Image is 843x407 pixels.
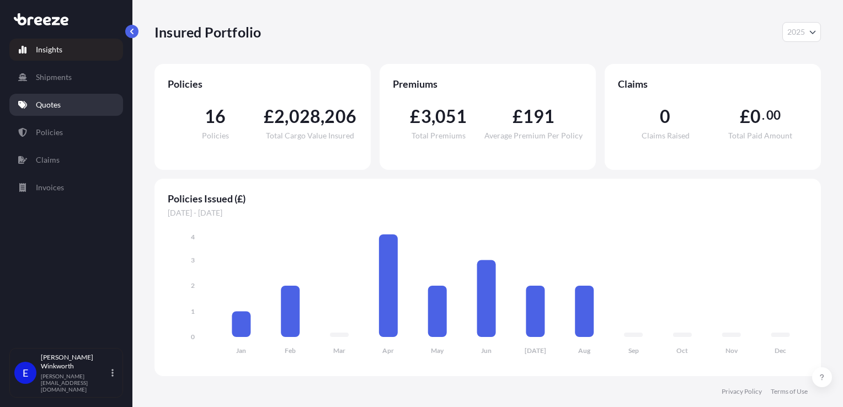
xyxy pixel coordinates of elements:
[36,182,64,193] p: Invoices
[435,108,467,125] span: 051
[766,111,781,120] span: 00
[676,346,688,355] tspan: Oct
[9,176,123,199] a: Invoices
[513,108,523,125] span: £
[9,149,123,171] a: Claims
[525,346,546,355] tspan: [DATE]
[782,22,821,42] button: Year Selector
[393,77,583,90] span: Premiums
[775,346,786,355] tspan: Dec
[324,108,356,125] span: 206
[421,108,431,125] span: 3
[412,132,466,140] span: Total Premiums
[431,108,435,125] span: ,
[202,132,229,140] span: Policies
[285,108,289,125] span: ,
[9,66,123,88] a: Shipments
[36,72,72,83] p: Shipments
[9,121,123,143] a: Policies
[41,353,109,371] p: [PERSON_NAME] Winkworth
[750,108,761,125] span: 0
[481,346,492,355] tspan: Jun
[191,281,195,290] tspan: 2
[191,307,195,315] tspan: 1
[191,256,195,264] tspan: 3
[618,77,808,90] span: Claims
[274,108,285,125] span: 2
[321,108,324,125] span: ,
[9,39,123,61] a: Insights
[642,132,690,140] span: Claims Raised
[722,387,762,396] a: Privacy Policy
[191,233,195,241] tspan: 4
[168,207,808,218] span: [DATE] - [DATE]
[289,108,321,125] span: 028
[23,367,28,378] span: E
[9,94,123,116] a: Quotes
[168,77,358,90] span: Policies
[333,346,345,355] tspan: Mar
[285,346,296,355] tspan: Feb
[266,132,354,140] span: Total Cargo Value Insured
[205,108,226,125] span: 16
[660,108,670,125] span: 0
[382,346,394,355] tspan: Apr
[36,99,61,110] p: Quotes
[628,346,639,355] tspan: Sep
[41,373,109,393] p: [PERSON_NAME][EMAIL_ADDRESS][DOMAIN_NAME]
[36,154,60,165] p: Claims
[236,346,246,355] tspan: Jan
[484,132,583,140] span: Average Premium Per Policy
[787,26,805,38] span: 2025
[762,111,765,120] span: .
[36,127,63,138] p: Policies
[740,108,750,125] span: £
[191,333,195,341] tspan: 0
[725,346,738,355] tspan: Nov
[728,132,792,140] span: Total Paid Amount
[168,192,808,205] span: Policies Issued (£)
[771,387,808,396] a: Terms of Use
[410,108,420,125] span: £
[154,23,261,41] p: Insured Portfolio
[36,44,62,55] p: Insights
[578,346,591,355] tspan: Aug
[431,346,444,355] tspan: May
[523,108,555,125] span: 191
[264,108,274,125] span: £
